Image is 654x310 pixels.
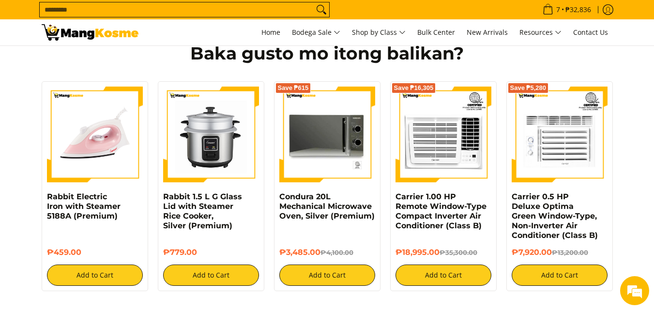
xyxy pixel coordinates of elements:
span: Home [261,28,280,37]
span: Shop by Class [352,27,406,39]
span: Save ₱16,305 [394,85,434,91]
a: Bulk Center [412,19,460,45]
h6: ₱459.00 [47,248,143,257]
a: Shop by Class [347,19,411,45]
button: Add to Cart [395,265,491,286]
nav: Main Menu [148,19,613,45]
img: Condura 20L Mechanical Microwave Oven, Silver (Premium) [279,87,375,182]
button: Search [314,2,329,17]
span: Contact Us [573,28,608,37]
h2: Baka gusto mo itong balikan? [42,43,613,64]
del: ₱13,200.00 [552,249,588,256]
img: https://mangkosme.com/products/rabbit-1-5-l-g-glass-lid-with-steamer-rice-cooker-silver-class-a [163,87,259,182]
h6: ₱779.00 [163,248,259,257]
del: ₱4,100.00 [320,249,353,256]
span: Save ₱5,280 [510,85,547,91]
span: • [540,4,594,15]
span: Bulk Center [417,28,455,37]
h6: ₱18,995.00 [395,248,491,257]
span: Resources [519,27,562,39]
a: Carrier 1.00 HP Remote Window-Type Compact Inverter Air Conditioner (Class B) [395,192,487,230]
img: Carrier 1.00 HP Remote Window-Type Compact Inverter Air Conditioner (Class B) [395,87,491,182]
a: Bodega Sale [287,19,345,45]
h6: ₱3,485.00 [279,248,375,257]
span: Bodega Sale [292,27,340,39]
a: Carrier 0.5 HP Deluxe Optima Green Window-Type, Non-Inverter Air Conditioner (Class B) [512,192,598,240]
a: Rabbit Electric Iron with Steamer 5188A (Premium) [47,192,121,221]
img: Your Shopping Cart | Mang Kosme [42,24,138,41]
a: Contact Us [568,19,613,45]
h6: ₱7,920.00 [512,248,608,257]
img: Carrier 0.5 HP Deluxe Optima Green Window-Type, Non-Inverter Air Conditioner (Class B) [512,87,608,182]
span: New Arrivals [467,28,508,37]
a: Condura 20L Mechanical Microwave Oven, Silver (Premium) [279,192,375,221]
span: 7 [555,6,562,13]
a: Resources [515,19,566,45]
button: Add to Cart [512,265,608,286]
button: Add to Cart [47,265,143,286]
button: Add to Cart [163,265,259,286]
a: Rabbit 1.5 L G Glass Lid with Steamer Rice Cooker, Silver (Premium) [163,192,242,230]
del: ₱35,300.00 [440,249,477,256]
a: Home [257,19,285,45]
a: New Arrivals [462,19,513,45]
button: Add to Cart [279,265,375,286]
span: Save ₱615 [278,85,309,91]
span: ₱32,836 [564,6,593,13]
img: https://mangkosme.com/products/rabbit-eletric-iron-with-steamer-5188a-class-a [47,87,143,182]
